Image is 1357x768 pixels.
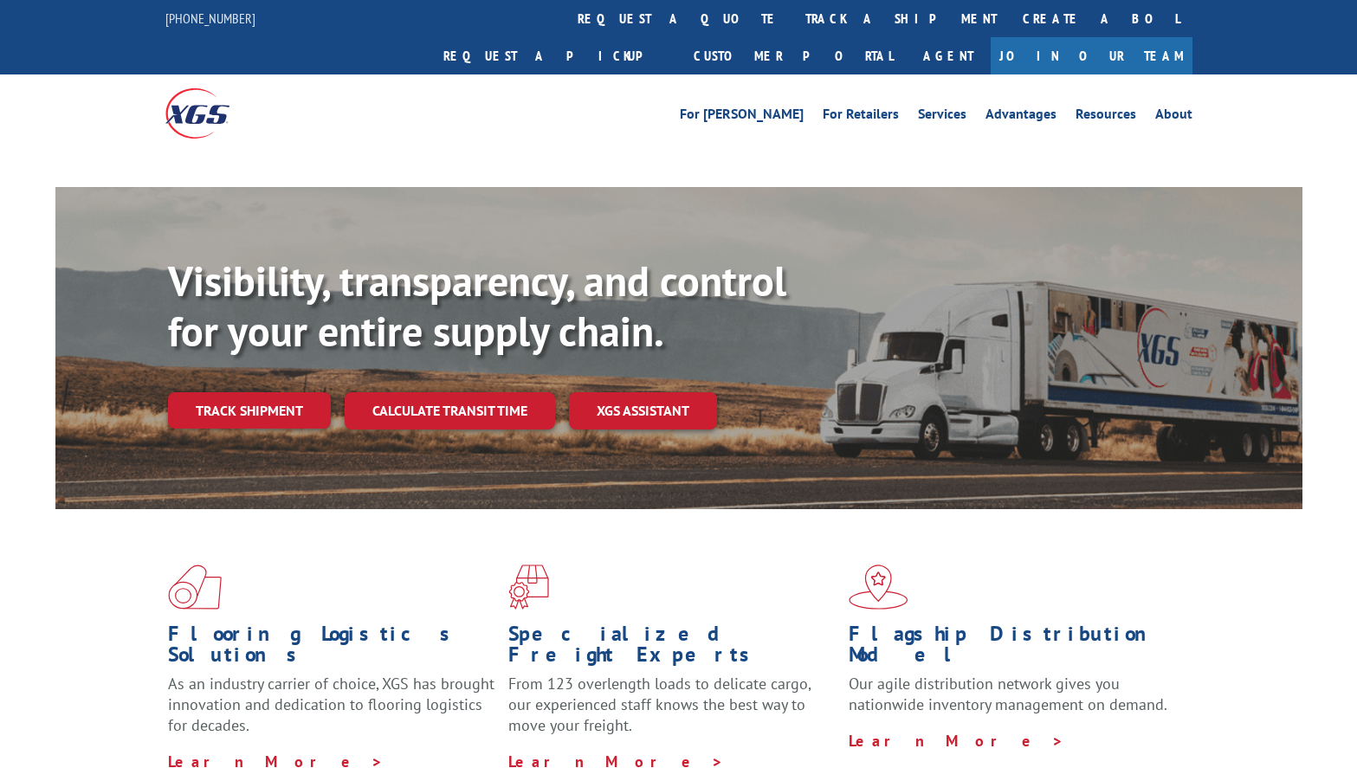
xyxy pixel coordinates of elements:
[681,37,906,74] a: Customer Portal
[906,37,991,74] a: Agent
[508,623,836,674] h1: Specialized Freight Experts
[1155,107,1192,126] a: About
[680,107,804,126] a: For [PERSON_NAME]
[849,674,1167,714] span: Our agile distribution network gives you nationwide inventory management on demand.
[1076,107,1136,126] a: Resources
[991,37,1192,74] a: Join Our Team
[168,565,222,610] img: xgs-icon-total-supply-chain-intelligence-red
[508,565,549,610] img: xgs-icon-focused-on-flooring-red
[345,392,555,429] a: Calculate transit time
[508,674,836,751] p: From 123 overlength loads to delicate cargo, our experienced staff knows the best way to move you...
[823,107,899,126] a: For Retailers
[168,254,786,358] b: Visibility, transparency, and control for your entire supply chain.
[849,731,1064,751] a: Learn More >
[168,392,331,429] a: Track shipment
[168,674,494,735] span: As an industry carrier of choice, XGS has brought innovation and dedication to flooring logistics...
[918,107,966,126] a: Services
[165,10,255,27] a: [PHONE_NUMBER]
[849,623,1176,674] h1: Flagship Distribution Model
[168,623,495,674] h1: Flooring Logistics Solutions
[430,37,681,74] a: Request a pickup
[985,107,1057,126] a: Advantages
[569,392,717,429] a: XGS ASSISTANT
[849,565,908,610] img: xgs-icon-flagship-distribution-model-red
